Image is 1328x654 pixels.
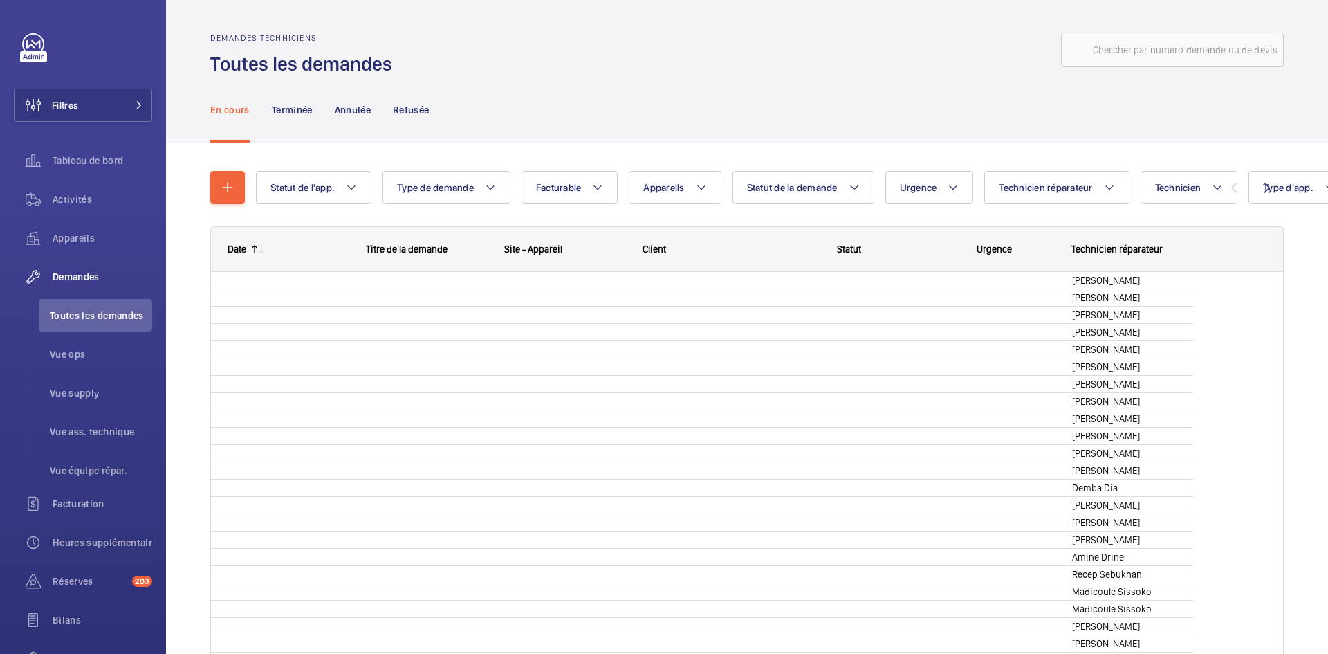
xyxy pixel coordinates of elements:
[837,244,861,255] span: Statut
[1072,601,1176,617] span: Madicoule Sissoko
[1072,273,1176,289] span: [PERSON_NAME]
[53,574,127,588] span: Réserves
[210,103,250,117] p: En cours
[397,182,474,193] span: Type de demande
[393,103,429,117] p: Refusée
[53,536,152,549] span: Heures supplémentaires
[50,309,152,323] span: Toutes les demandes
[1072,584,1176,600] span: Madicoule Sissoko
[50,425,152,439] span: Vue ass. technique
[53,154,152,167] span: Tableau de bord
[53,192,152,206] span: Activités
[1141,171,1238,204] button: Technicien
[1071,244,1163,255] span: Technicien réparateur
[885,171,974,204] button: Urgence
[1263,182,1313,193] span: Type d'app.
[50,386,152,400] span: Vue supply
[53,231,152,245] span: Appareils
[53,613,152,627] span: Bilans
[210,51,400,77] h1: Toutes les demandes
[1072,636,1176,652] span: [PERSON_NAME]
[1072,394,1176,410] span: [PERSON_NAME]
[536,182,582,193] span: Facturable
[1072,480,1176,496] span: Demba Dia
[522,171,618,204] button: Facturable
[1072,446,1176,462] span: [PERSON_NAME]
[50,464,152,478] span: Vue équipe répar.
[1072,290,1176,306] span: [PERSON_NAME]
[643,182,684,193] span: Appareils
[629,171,721,204] button: Appareils
[1072,498,1176,514] span: [PERSON_NAME]
[1072,307,1176,323] span: [PERSON_NAME]
[1072,342,1176,358] span: [PERSON_NAME]
[747,182,838,193] span: Statut de la demande
[1072,532,1176,548] span: [PERSON_NAME]
[382,171,510,204] button: Type de demande
[14,89,152,122] button: Filtres
[643,244,666,255] span: Client
[1072,619,1176,635] span: [PERSON_NAME]
[984,171,1129,204] button: Technicien réparateur
[999,182,1092,193] span: Technicien réparateur
[335,103,371,117] p: Annulée
[53,497,152,511] span: Facturation
[270,182,335,193] span: Statut de l'app.
[900,182,937,193] span: Urgence
[50,347,152,361] span: Vue ops
[228,244,246,255] div: Date
[1072,567,1176,583] span: Recep Sebukhan
[1072,325,1176,340] span: [PERSON_NAME]
[366,244,448,255] span: Titre de la demande
[1072,549,1176,565] span: Amine Drine
[210,33,400,43] h2: Demandes techniciens
[256,171,371,204] button: Statut de l'app.
[132,576,152,587] span: 203
[1072,411,1176,427] span: [PERSON_NAME]
[504,244,562,255] span: Site - Appareil
[977,244,1012,255] span: Urgence
[1072,428,1176,444] span: [PERSON_NAME]
[272,103,313,117] p: Terminée
[53,270,152,284] span: Demandes
[1072,515,1176,531] span: [PERSON_NAME]
[52,98,78,112] span: Filtres
[1072,463,1176,479] span: [PERSON_NAME]
[1061,33,1284,67] input: Chercher par numéro demande ou de devis
[1072,359,1176,375] span: [PERSON_NAME]
[1155,182,1201,193] span: Technicien
[1072,376,1176,392] span: [PERSON_NAME]
[732,171,874,204] button: Statut de la demande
